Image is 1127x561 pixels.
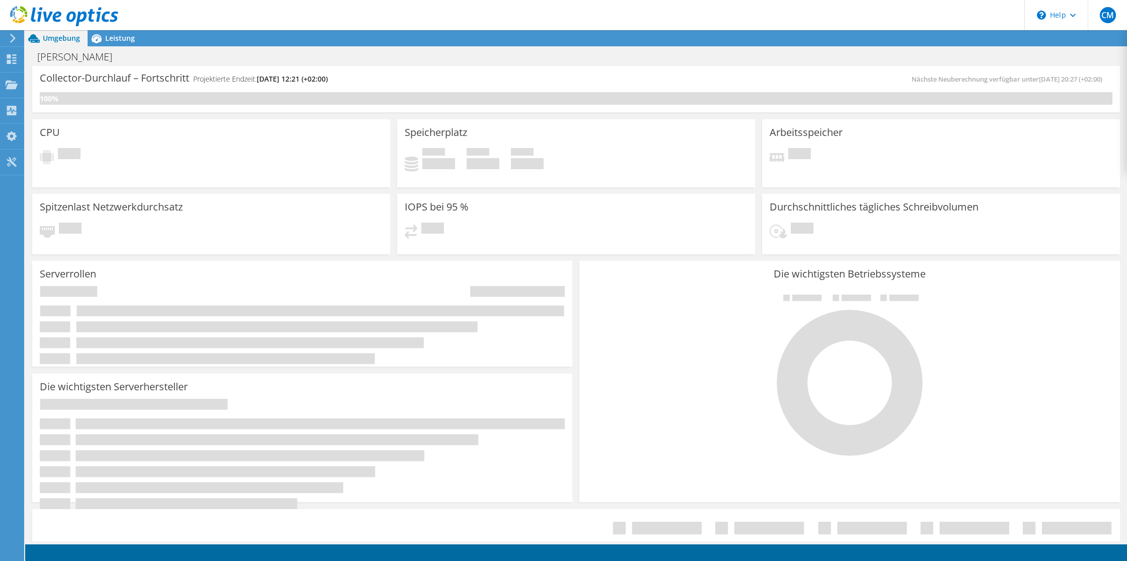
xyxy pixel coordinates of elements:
[1039,75,1102,84] span: [DATE] 20:27 (+02:00)
[33,51,128,62] h1: [PERSON_NAME]
[770,127,843,138] h3: Arbeitsspeicher
[1100,7,1116,23] span: CM
[1037,11,1046,20] svg: \n
[422,148,445,158] span: Belegt
[511,148,534,158] span: Insgesamt
[105,33,135,43] span: Leistung
[791,223,813,236] span: Ausstehend
[467,158,499,169] h4: 0 GiB
[40,127,60,138] h3: CPU
[788,148,811,162] span: Ausstehend
[405,201,469,213] h3: IOPS bei 95 %
[58,148,81,162] span: Ausstehend
[40,381,188,392] h3: Die wichtigsten Serverhersteller
[770,201,979,213] h3: Durchschnittliches tägliches Schreibvolumen
[40,201,183,213] h3: Spitzenlast Netzwerkdurchsatz
[467,148,489,158] span: Verfügbar
[587,268,1112,279] h3: Die wichtigsten Betriebssysteme
[40,268,96,279] h3: Serverrollen
[59,223,82,236] span: Ausstehend
[422,158,455,169] h4: 0 GiB
[257,74,328,84] span: [DATE] 12:21 (+02:00)
[511,158,544,169] h4: 0 GiB
[421,223,444,236] span: Ausstehend
[405,127,467,138] h3: Speicherplatz
[193,74,328,85] h4: Projektierte Endzeit:
[912,75,1107,84] span: Nächste Neuberechnung verfügbar unter
[43,33,80,43] span: Umgebung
